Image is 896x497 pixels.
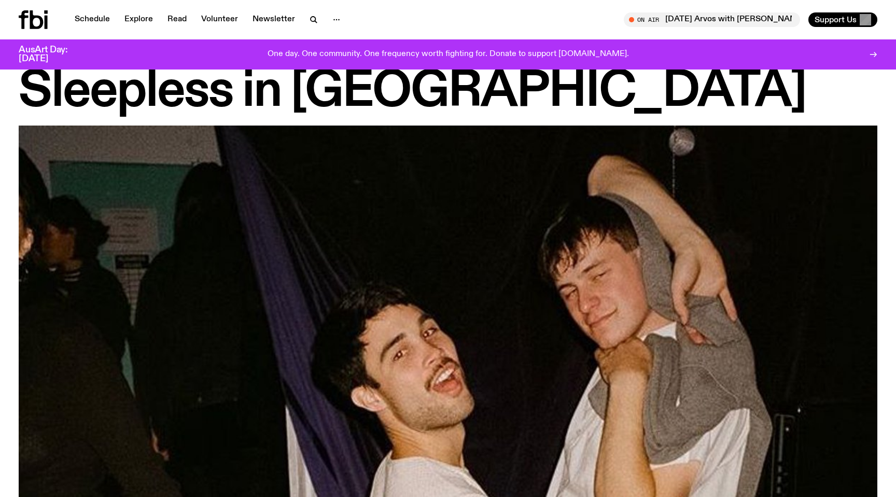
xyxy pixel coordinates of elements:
[246,12,301,27] a: Newsletter
[268,50,629,59] p: One day. One community. One frequency worth fighting for. Donate to support [DOMAIN_NAME].
[624,12,800,27] button: On Air[DATE] Arvos with [PERSON_NAME]
[161,12,193,27] a: Read
[68,12,116,27] a: Schedule
[815,15,857,24] span: Support Us
[195,12,244,27] a: Volunteer
[19,68,877,115] h1: Sleepless in [GEOGRAPHIC_DATA]
[19,46,85,63] h3: AusArt Day: [DATE]
[118,12,159,27] a: Explore
[808,12,877,27] button: Support Us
